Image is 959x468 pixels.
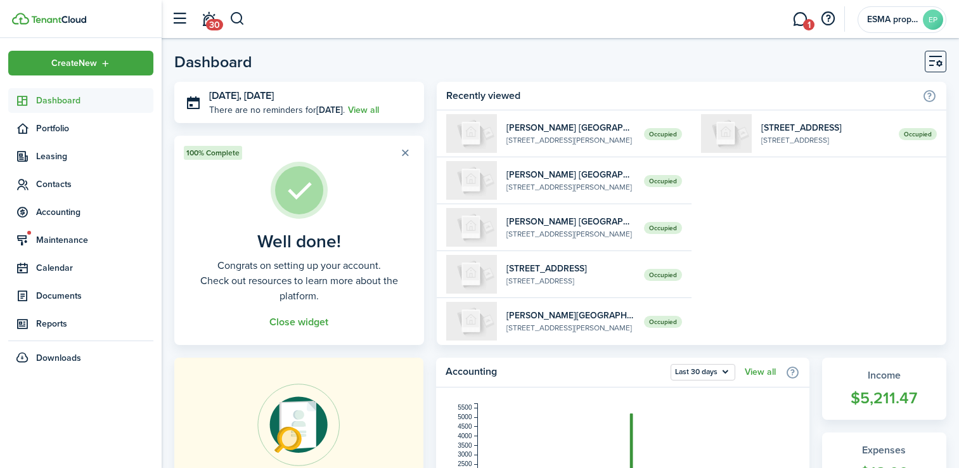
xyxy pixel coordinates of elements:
[817,8,839,30] button: Open resource center
[644,128,682,140] span: Occupied
[506,121,634,134] widget-list-item-title: [PERSON_NAME] [GEOGRAPHIC_DATA], Unit 523
[209,103,345,117] p: There are no reminders for .
[458,442,472,449] tspan: 3500
[458,404,472,411] tspan: 5500
[458,432,472,439] tspan: 4000
[31,16,86,23] img: TenantCloud
[316,103,343,117] b: [DATE]
[186,147,240,159] span: 100% Complete
[257,231,341,252] well-done-title: Well done!
[835,443,934,458] widget-stats-title: Expenses
[8,88,153,113] a: Dashboard
[671,364,735,380] button: Last 30 days
[803,19,814,30] span: 1
[348,103,379,117] a: View all
[506,134,634,146] widget-list-item-description: [STREET_ADDRESS][PERSON_NAME]
[506,275,634,287] widget-list-item-description: [STREET_ADDRESS]
[446,114,497,153] img: 523
[397,144,415,162] button: Close
[506,262,634,275] widget-list-item-title: [STREET_ADDRESS]
[36,289,153,302] span: Documents
[899,128,937,140] span: Occupied
[209,88,415,104] h3: [DATE], [DATE]
[446,161,497,200] img: 519
[745,367,776,377] a: View all
[822,358,946,420] a: Income$5,211.47
[644,269,682,281] span: Occupied
[446,88,916,103] home-widget-title: Recently viewed
[36,205,153,219] span: Accounting
[196,3,221,36] a: Notifications
[506,215,634,228] widget-list-item-title: [PERSON_NAME] [GEOGRAPHIC_DATA], Unit 521
[229,8,245,30] button: Search
[867,15,918,24] span: ESMA properties llc
[458,460,472,467] tspan: 2500
[36,351,81,365] span: Downloads
[446,208,497,247] img: 521
[446,255,497,294] img: 1720
[36,94,153,107] span: Dashboard
[761,121,889,134] widget-list-item-title: [STREET_ADDRESS]
[458,423,472,430] tspan: 4500
[644,222,682,234] span: Occupied
[36,178,153,191] span: Contacts
[184,258,415,304] well-done-description: Congrats on setting up your account. Check out resources to learn more about the platform.
[257,384,340,466] img: Online payments
[167,7,191,31] button: Open sidebar
[36,122,153,135] span: Portfolio
[644,316,682,328] span: Occupied
[8,51,153,75] button: Open menu
[8,311,153,336] a: Reports
[506,228,634,240] widget-list-item-description: [STREET_ADDRESS][PERSON_NAME]
[506,322,634,334] widget-list-item-description: [STREET_ADDRESS][PERSON_NAME]
[925,51,946,72] button: Customise
[174,54,252,70] header-page-title: Dashboard
[458,413,472,420] tspan: 5000
[269,316,328,328] button: Close widget
[446,364,664,380] home-widget-title: Accounting
[835,386,934,410] widget-stats-count: $5,211.47
[788,3,812,36] a: Messaging
[36,233,153,247] span: Maintenance
[446,302,497,341] img: 525
[506,181,634,193] widget-list-item-description: [STREET_ADDRESS][PERSON_NAME]
[923,10,943,30] avatar-text: EP
[36,150,153,163] span: Leasing
[12,13,29,25] img: TenantCloud
[506,309,634,322] widget-list-item-title: [PERSON_NAME][GEOGRAPHIC_DATA]
[36,317,153,330] span: Reports
[644,175,682,187] span: Occupied
[701,114,752,153] img: 1718
[671,364,735,380] button: Open menu
[506,168,634,181] widget-list-item-title: [PERSON_NAME] [GEOGRAPHIC_DATA], Unit 519
[206,19,223,30] span: 30
[835,368,934,383] widget-stats-title: Income
[36,261,153,275] span: Calendar
[458,451,472,458] tspan: 3000
[761,134,889,146] widget-list-item-description: [STREET_ADDRESS]
[51,59,97,68] span: Create New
